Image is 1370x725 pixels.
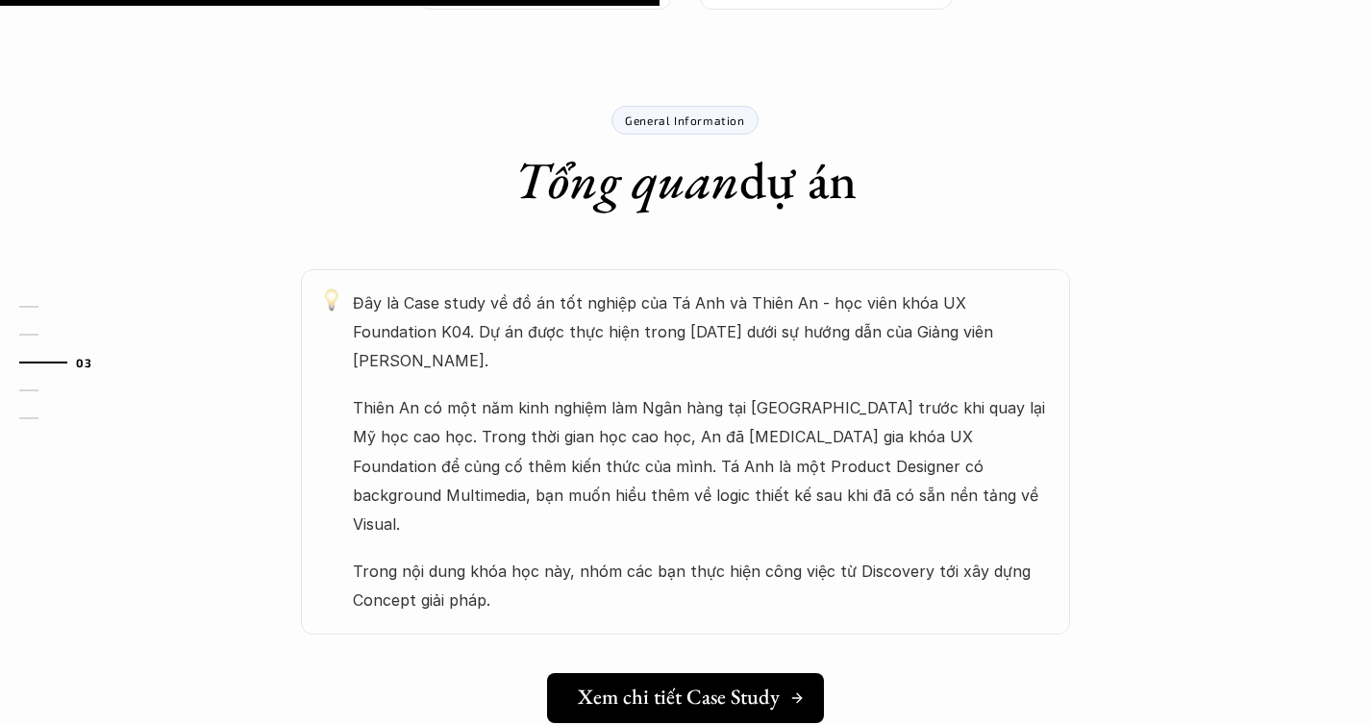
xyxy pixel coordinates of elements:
p: General Information [625,113,744,127]
a: Xem chi tiết Case Study [547,673,824,723]
h5: Xem chi tiết Case Study [578,685,780,710]
p: Trong nội dung khóa học này, nhóm các bạn thực hiện công việc từ Discovery tới xây dựng Concept g... [353,557,1051,615]
p: Thiên An có một năm kinh nghiệm làm Ngân hàng tại [GEOGRAPHIC_DATA] trước khi quay lại Mỹ học cao... [353,393,1051,539]
em: Tổng quan [514,146,739,213]
strong: 03 [76,356,91,369]
h1: dự án [514,149,857,212]
a: 03 [19,351,111,374]
p: Đây là Case study về đồ án tốt nghiệp của Tá Anh và Thiên An - học viên khóa UX Foundation K04. D... [353,288,1051,376]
